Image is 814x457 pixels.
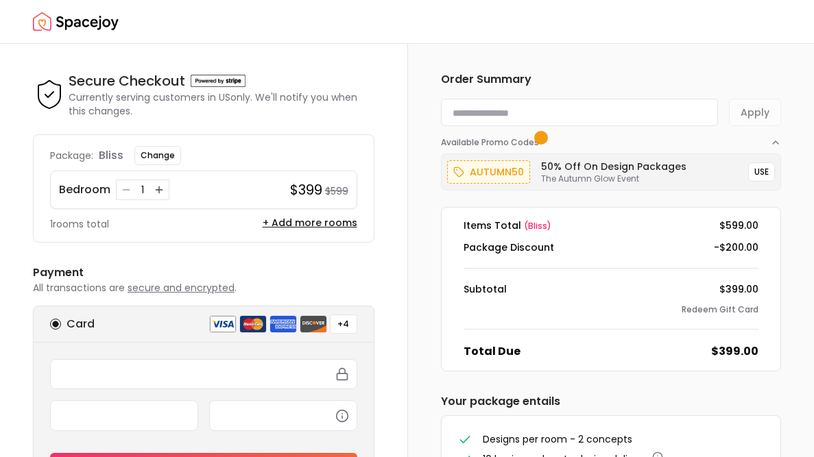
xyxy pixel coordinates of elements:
[470,164,524,180] p: autumn50
[134,146,181,165] button: Change
[263,216,357,230] button: + Add more rooms
[59,409,189,421] iframe: Secure expiration date input frame
[748,162,775,182] button: USE
[33,8,119,36] a: Spacejoy
[128,281,235,295] span: secure and encrypted
[33,8,119,36] img: Spacejoy Logo
[541,173,686,184] p: The Autumn Glow Event
[59,182,110,198] p: Bedroom
[209,315,237,333] img: visa
[136,183,149,197] div: 1
[464,240,554,254] dt: Package Discount
[524,220,551,232] span: ( bliss )
[325,184,348,198] small: $599
[464,282,507,296] dt: Subtotal
[59,368,348,380] iframe: Secure card number input frame
[441,137,543,148] span: Available Promo Codes
[33,281,374,295] p: All transactions are .
[69,90,374,118] p: Currently serving customers in US only. We'll notify you when this changes.
[69,71,185,90] h4: Secure Checkout
[99,147,123,164] p: bliss
[67,316,95,332] h6: Card
[483,432,632,446] span: Designs per room - 2 concepts
[464,343,520,360] dt: Total Due
[50,149,93,162] p: Package:
[152,183,166,197] button: Increase quantity for Bedroom
[270,315,297,333] img: american express
[541,160,686,173] h6: 50% Off on Design Packages
[50,217,109,231] p: 1 rooms total
[290,180,322,199] h4: $399
[714,240,758,254] dd: -$200.00
[191,75,246,87] img: Powered by stripe
[119,183,133,197] button: Decrease quantity for Bedroom
[300,315,327,333] img: discover
[441,71,782,88] h6: Order Summary
[682,304,758,315] button: Redeem Gift Card
[464,219,551,232] dt: Items Total
[719,282,758,296] dd: $399.00
[218,409,348,421] iframe: Secure CVC input frame
[711,343,758,360] dd: $399.00
[441,126,782,148] button: Available Promo Codes
[33,264,374,281] h6: Payment
[239,315,267,333] img: mastercard
[441,148,782,190] div: Available Promo Codes
[441,393,782,410] h6: Your package entails
[330,314,357,334] button: +4
[719,219,758,232] dd: $599.00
